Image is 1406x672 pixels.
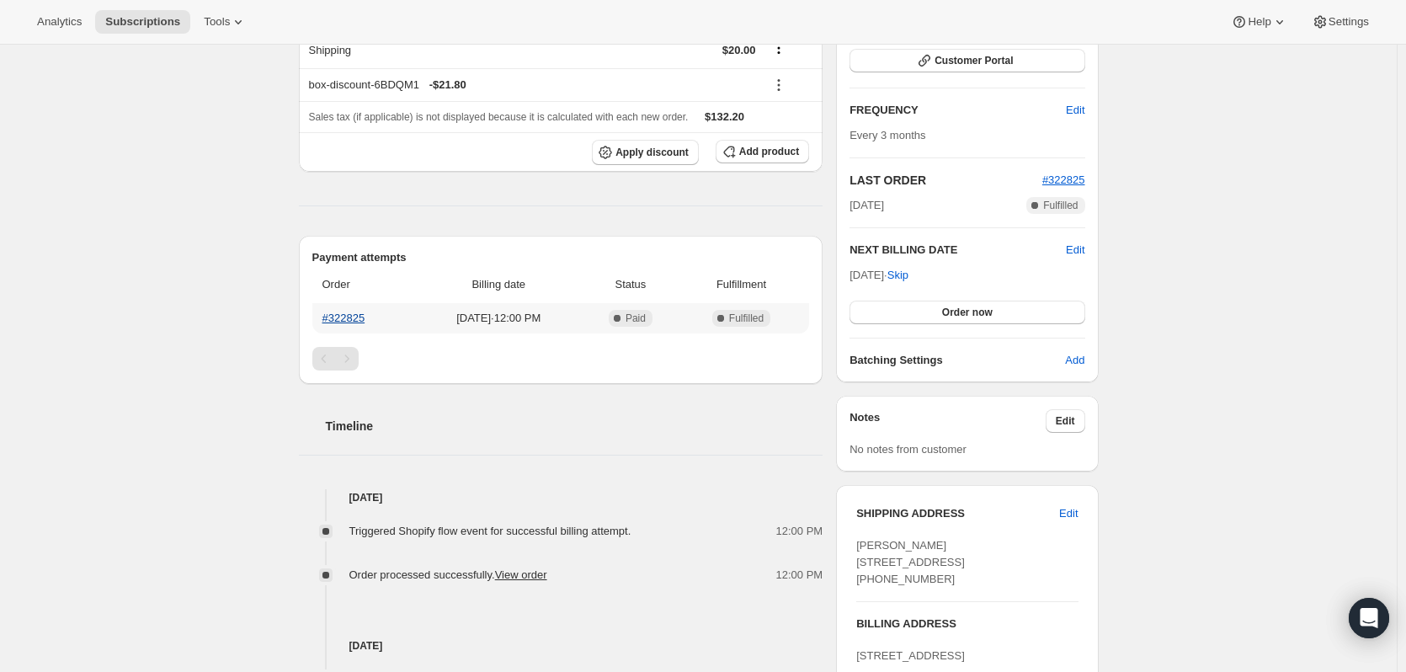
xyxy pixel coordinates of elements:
[1056,414,1075,428] span: Edit
[849,197,884,214] span: [DATE]
[312,347,810,371] nav: Pagination
[849,352,1065,369] h6: Batching Settings
[849,102,1066,119] h2: FREQUENCY
[1066,242,1084,259] button: Edit
[849,242,1066,259] h2: NEXT BILLING DATE
[849,409,1046,433] h3: Notes
[849,172,1042,189] h2: LAST ORDER
[705,110,744,123] span: $132.20
[1065,352,1084,369] span: Add
[935,54,1013,67] span: Customer Portal
[887,267,908,284] span: Skip
[1349,598,1389,638] div: Open Intercom Messenger
[349,568,547,581] span: Order processed successfully.
[322,312,365,324] a: #322825
[312,249,810,266] h2: Payment attempts
[1066,102,1084,119] span: Edit
[1056,97,1094,124] button: Edit
[429,77,466,93] span: - $21.80
[588,276,674,293] span: Status
[105,15,180,29] span: Subscriptions
[849,443,967,456] span: No notes from customer
[1042,173,1085,186] a: #322825
[942,306,993,319] span: Order now
[27,10,92,34] button: Analytics
[877,262,919,289] button: Skip
[1221,10,1297,34] button: Help
[37,15,82,29] span: Analytics
[194,10,257,34] button: Tools
[95,10,190,34] button: Subscriptions
[299,489,823,506] h4: [DATE]
[684,276,799,293] span: Fulfillment
[1302,10,1379,34] button: Settings
[1049,500,1088,527] button: Edit
[776,567,823,584] span: 12:00 PM
[312,266,415,303] th: Order
[326,418,823,435] h2: Timeline
[729,312,764,325] span: Fulfilled
[615,146,689,159] span: Apply discount
[856,616,1078,632] h3: BILLING ADDRESS
[856,649,965,662] span: [STREET_ADDRESS]
[849,301,1084,324] button: Order now
[420,276,578,293] span: Billing date
[1043,199,1078,212] span: Fulfilled
[420,310,578,327] span: [DATE] · 12:00 PM
[1042,172,1085,189] button: #322825
[765,39,792,57] button: Shipping actions
[849,49,1084,72] button: Customer Portal
[856,505,1059,522] h3: SHIPPING ADDRESS
[716,140,809,163] button: Add product
[626,312,646,325] span: Paid
[849,269,908,281] span: [DATE] ·
[1046,409,1085,433] button: Edit
[849,129,925,141] span: Every 3 months
[309,111,689,123] span: Sales tax (if applicable) is not displayed because it is calculated with each new order.
[204,15,230,29] span: Tools
[776,523,823,540] span: 12:00 PM
[495,568,547,581] a: View order
[299,637,823,654] h4: [DATE]
[309,77,756,93] div: box-discount-6BDQM1
[299,31,498,68] th: Shipping
[349,525,631,537] span: Triggered Shopify flow event for successful billing attempt.
[722,44,756,56] span: $20.00
[1055,347,1094,374] button: Add
[1059,505,1078,522] span: Edit
[1248,15,1270,29] span: Help
[592,140,699,165] button: Apply discount
[856,539,965,585] span: [PERSON_NAME] [STREET_ADDRESS] [PHONE_NUMBER]
[739,145,799,158] span: Add product
[1329,15,1369,29] span: Settings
